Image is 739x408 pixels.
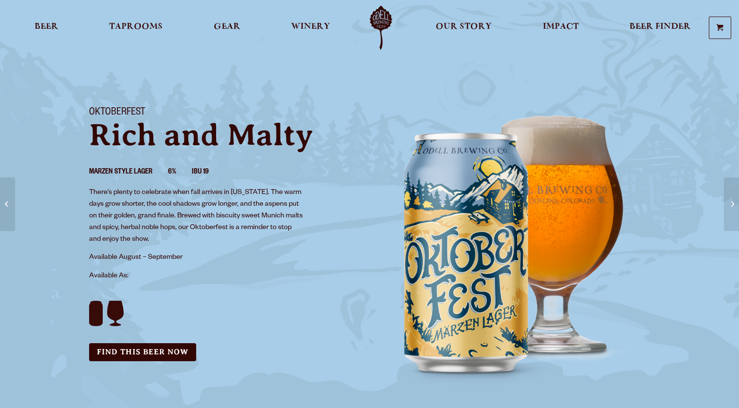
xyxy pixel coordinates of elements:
span: Beer Finder [629,23,691,31]
a: Winery [285,6,336,50]
span: Winery [291,23,330,31]
span: Impact [543,23,579,31]
p: Available As: [89,271,358,282]
a: Odell Home [363,6,399,50]
span: Our Story [436,23,492,31]
a: Find this Beer Now [89,343,196,361]
a: Beer Finder [623,6,697,50]
img: Image of can and pour [369,95,662,388]
a: Taprooms [103,6,169,50]
a: Impact [536,6,585,50]
span: Gear [214,23,240,31]
span: Beer [35,23,58,31]
p: Available August – September [89,252,304,264]
li: IBU 19 [192,166,224,179]
p: Rich and Malty [89,119,358,151]
li: Marzen Style Lager [89,166,168,179]
p: There’s plenty to celebrate when fall arrives in [US_STATE]. The warm days grow shorter, the cool... [89,187,304,246]
a: Our Story [429,6,498,50]
span: Taprooms [109,23,163,31]
li: 6% [168,166,192,179]
a: Beer [28,6,65,50]
a: Gear [207,6,247,50]
h1: Oktoberfest [89,107,358,119]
